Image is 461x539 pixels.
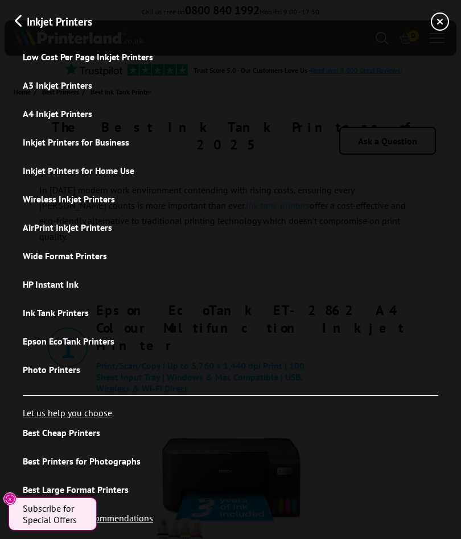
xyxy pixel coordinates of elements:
a: Ink Tank Printers [23,298,438,327]
a: A4 Inkjet Printers [23,99,438,128]
a: Low Cost Per Page Inkjet Printers [23,43,438,71]
a: Best Printers for Photographs [23,447,438,475]
a: A3 Inkjet Printers [23,71,438,99]
a: View all expert recommendations [23,504,438,532]
a: Best Cheap Printers [23,418,438,447]
a: AirPrint Inkjet Printers [23,213,438,242]
a: Inkjet Printers for Home Use [23,156,438,185]
a: Best Large Format Printers [23,475,438,504]
a: Wide Format Printers [23,242,438,270]
a: Wireless Inkjet Printers [23,185,438,213]
a: Epson EcoTank Printers [23,327,438,355]
span: Inkjet Printers [27,14,92,28]
a: Inkjet Printers for Business [23,128,438,156]
a: HP Instant Ink [23,270,438,298]
div: Let us help you choose [23,407,438,418]
a: Photo Printers [23,355,438,384]
button: Close [3,492,17,505]
span: Subscribe for Special Offers [23,503,85,525]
